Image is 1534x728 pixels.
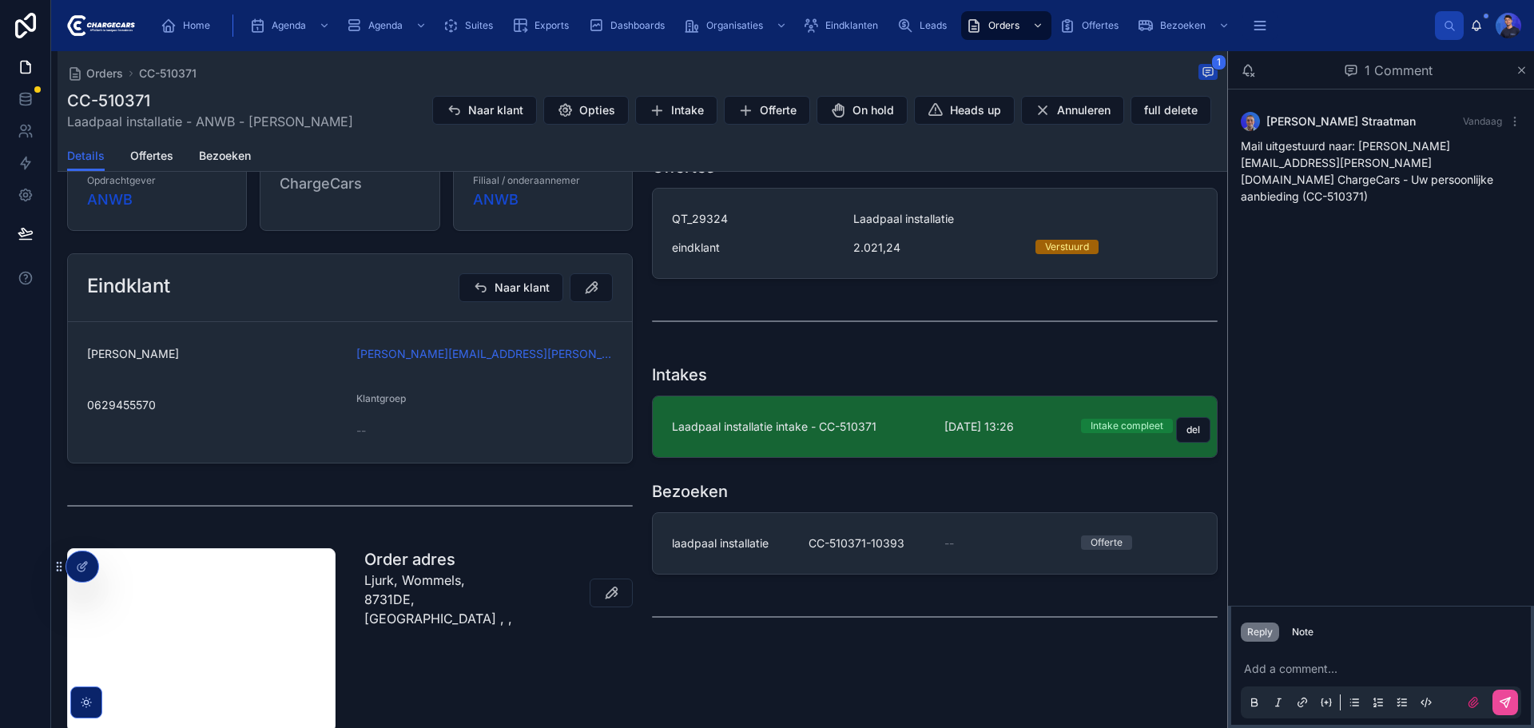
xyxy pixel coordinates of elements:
img: App logo [64,13,135,38]
a: Bezoeken [199,141,251,173]
a: Home [156,11,221,40]
span: 1 [1211,54,1226,70]
span: Offertes [130,148,173,164]
a: Exports [507,11,580,40]
span: Naar klant [468,102,523,118]
span: Organisaties [706,19,763,32]
span: [PERSON_NAME] [87,346,344,362]
button: Reply [1241,623,1279,642]
h1: Bezoeken [652,480,728,503]
span: Eindklanten [825,19,878,32]
div: Verstuurd [1045,240,1089,254]
span: Exports [535,19,569,32]
span: 0629455570 [87,397,344,413]
span: Orders [86,66,123,82]
a: laadpaal installatieCC-510371-10393--Offerte [653,513,1217,574]
span: Heads up [950,102,1001,118]
span: Leads [920,19,947,32]
span: [PERSON_NAME] Straatman [1266,113,1416,129]
a: [PERSON_NAME][EMAIL_ADDRESS][PERSON_NAME][DOMAIN_NAME] [356,346,613,362]
a: Orders [961,11,1051,40]
a: Leads [892,11,958,40]
p: Mail uitgestuurd naar: [PERSON_NAME][EMAIL_ADDRESS][PERSON_NAME][DOMAIN_NAME] ChargeCars - Uw per... [1241,137,1521,205]
a: Orders [67,66,123,82]
span: Bezoeken [199,148,251,164]
span: CC-510371-10393 [809,535,926,551]
a: QT_29324Laadpaal installatieeindklant2.021,24Verstuurd [653,189,1217,278]
a: Details [67,141,105,172]
span: Annuleren [1057,102,1111,118]
span: Offerte [760,102,797,118]
span: Klantgroep [356,392,406,404]
span: Details [67,148,105,164]
button: Heads up [914,96,1015,125]
a: Agenda [341,11,435,40]
span: full delete [1144,102,1198,118]
span: Bezoeken [1160,19,1206,32]
div: scrollable content [148,8,1435,43]
span: [DATE] 13:26 [944,419,1062,435]
span: Suites [465,19,493,32]
h1: Intakes [652,364,707,386]
span: Orders [988,19,1019,32]
a: Suites [438,11,504,40]
span: -- [356,423,366,439]
button: full delete [1131,96,1211,125]
a: Eindklanten [798,11,889,40]
span: Agenda [272,19,306,32]
button: 1 [1198,64,1218,83]
a: Dashboards [583,11,676,40]
h1: Order adres [364,548,513,571]
a: Laadpaal installatie intake - CC-510371[DATE] 13:26Intake compleetdel [653,396,1217,457]
span: 1 Comment [1365,61,1433,80]
span: -- [944,535,954,551]
span: Laadpaal installatie - ANWB - [PERSON_NAME] [67,112,353,131]
span: On hold [852,102,894,118]
span: Opdrachtgever [87,174,156,187]
button: On hold [817,96,908,125]
h2: Eindklant [87,273,170,299]
a: Organisaties [679,11,795,40]
div: Offerte [1091,535,1123,550]
button: Naar klant [459,273,563,302]
span: Opties [579,102,615,118]
span: Filiaal / onderaannemer [473,174,580,187]
a: Offertes [1055,11,1130,40]
span: eindklant [672,240,720,256]
a: CC-510371 [139,66,197,82]
button: Opties [543,96,629,125]
span: Offertes [1082,19,1119,32]
button: Naar klant [432,96,537,125]
h1: CC-510371 [67,90,353,112]
span: Intake [671,102,704,118]
span: QT_29324 [672,211,834,227]
span: Dashboards [610,19,665,32]
button: Intake [635,96,717,125]
div: Intake compleet [1091,419,1163,433]
span: Naar klant [495,280,550,296]
a: ANWB [473,189,519,211]
span: Agenda [368,19,403,32]
button: Annuleren [1021,96,1124,125]
span: ChargeCars [280,173,362,195]
div: Note [1292,626,1313,638]
span: del [1186,424,1200,436]
a: Offertes [130,141,173,173]
p: Ljurk, Wommels, 8731DE, [GEOGRAPHIC_DATA] , , [364,571,513,628]
a: Bezoeken [1133,11,1238,40]
a: Agenda [244,11,338,40]
a: ANWB [87,189,133,211]
span: Vandaag [1463,115,1502,127]
span: Laadpaal installatie intake - CC-510371 [672,419,925,435]
span: laadpaal installatie [672,535,769,551]
button: del [1176,417,1210,443]
button: Note [1286,623,1320,642]
button: Offerte [724,96,810,125]
span: Laadpaal installatie [853,211,954,227]
span: Home [183,19,210,32]
span: 2.021,24 [853,240,1015,256]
